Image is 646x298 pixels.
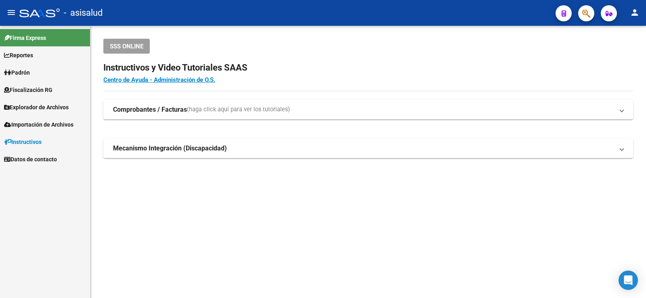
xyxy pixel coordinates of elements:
[187,105,290,114] span: (haga click aquí para ver los tutoriales)
[6,8,16,17] mat-icon: menu
[110,43,143,50] span: SSS ONLINE
[4,85,52,94] span: Fiscalización RG
[103,100,633,119] mat-expansion-panel-header: Comprobantes / Facturas(haga click aquí para ver los tutoriales)
[4,33,46,42] span: Firma Express
[619,271,638,290] div: Open Intercom Messenger
[4,51,33,60] span: Reportes
[103,76,215,83] a: Centro de Ayuda - Administración de O.S.
[4,155,57,164] span: Datos de contacto
[64,4,103,22] span: - asisalud
[4,68,30,77] span: Padrón
[4,103,69,112] span: Explorador de Archivos
[103,39,150,54] button: SSS ONLINE
[4,138,42,146] span: Instructivos
[4,120,73,129] span: Importación de Archivos
[113,105,187,114] strong: Comprobantes / Facturas
[113,144,227,153] strong: Mecanismo Integración (Discapacidad)
[103,60,633,75] h2: Instructivos y Video Tutoriales SAAS
[630,8,640,17] mat-icon: person
[103,139,633,158] mat-expansion-panel-header: Mecanismo Integración (Discapacidad)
